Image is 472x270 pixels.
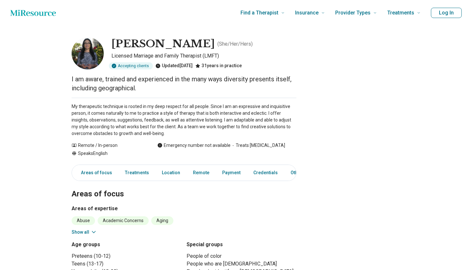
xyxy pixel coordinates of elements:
span: Provider Types [335,8,371,17]
li: Academic Concerns [98,216,149,225]
li: Aging [151,216,173,225]
div: 31 years in practice [195,62,242,69]
div: Remote / In-person [72,142,144,149]
li: Abuse [72,216,95,225]
div: Accepting clients [109,62,153,69]
h3: Special groups [187,241,296,248]
a: Remote [189,166,213,179]
span: Find a Therapist [240,8,278,17]
a: Other [287,166,310,179]
div: Updated [DATE] [155,62,193,69]
p: I am aware, trained and experienced in the many ways diversity presents itself, including geograp... [72,75,296,93]
a: Treatments [121,166,153,179]
span: Treatments [387,8,414,17]
span: Treats [MEDICAL_DATA] [231,142,285,149]
a: Payment [218,166,244,179]
a: Credentials [249,166,282,179]
a: Areas of focus [73,166,116,179]
img: Sharon Kaplan, Licensed Marriage and Family Therapist (LMFT) [72,37,104,69]
button: Show all [72,229,97,236]
h3: Areas of expertise [72,205,296,212]
p: My therapeutic technique is rooted in my deep respect for all people. Since I am an expressive an... [72,103,296,137]
button: Log In [431,8,462,18]
a: Location [158,166,184,179]
span: Insurance [295,8,319,17]
h2: Areas of focus [72,173,296,200]
h3: Age groups [72,241,181,248]
p: Licensed Marriage and Family Therapist (LMFT) [111,52,296,60]
li: Teens (13-17) [72,260,181,268]
div: Emergency number not available [157,142,231,149]
li: People of color [187,252,296,260]
li: People who are [DEMOGRAPHIC_DATA] [187,260,296,268]
li: Preteens (10-12) [72,252,181,260]
div: Speaks English [72,150,144,157]
p: ( She/Her/Hers ) [217,40,253,48]
h1: [PERSON_NAME] [111,37,215,51]
a: Home page [10,6,56,19]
